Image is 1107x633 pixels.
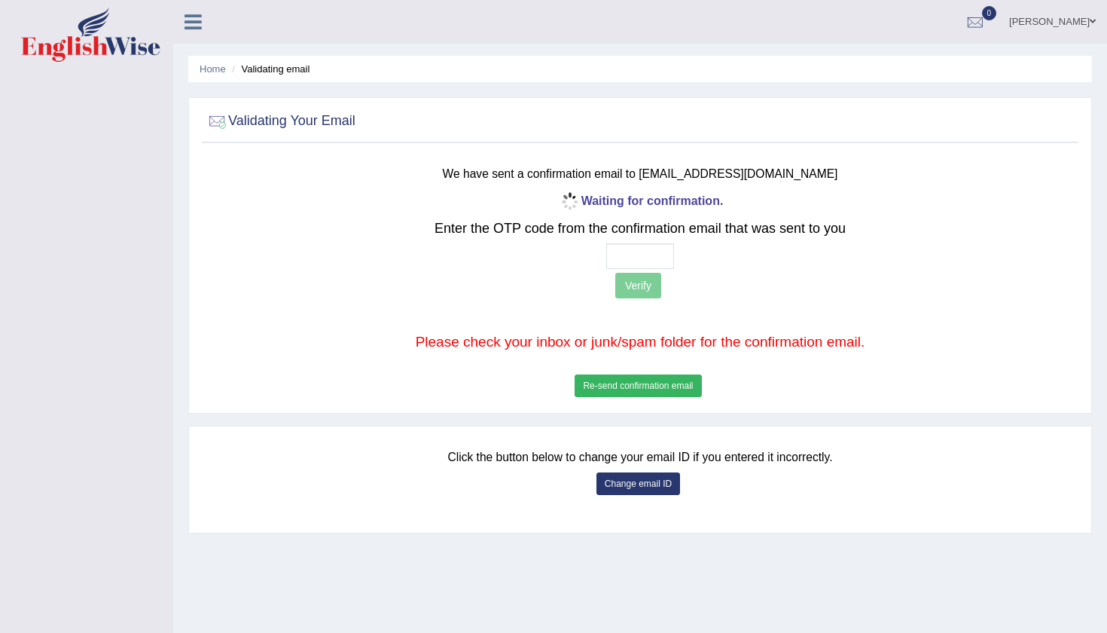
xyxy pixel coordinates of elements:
img: icon-progress-circle-small.gif [557,190,581,214]
a: Home [200,63,226,75]
h2: Validating Your Email [206,110,355,133]
b: Waiting for confirmation. [557,194,724,207]
small: We have sent a confirmation email to [EMAIL_ADDRESS][DOMAIN_NAME] [443,167,838,180]
li: Validating email [228,62,310,76]
p: Please check your inbox or junk/spam folder for the confirmation email. [279,332,1001,353]
button: Re-send confirmation email [575,375,701,397]
span: 0 [982,6,997,20]
small: Click the button below to change your email ID if you entered it incorrectly. [447,451,832,463]
h2: Enter the OTP code from the confirmation email that was sent to you [279,222,1001,237]
button: Change email ID [596,472,680,495]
